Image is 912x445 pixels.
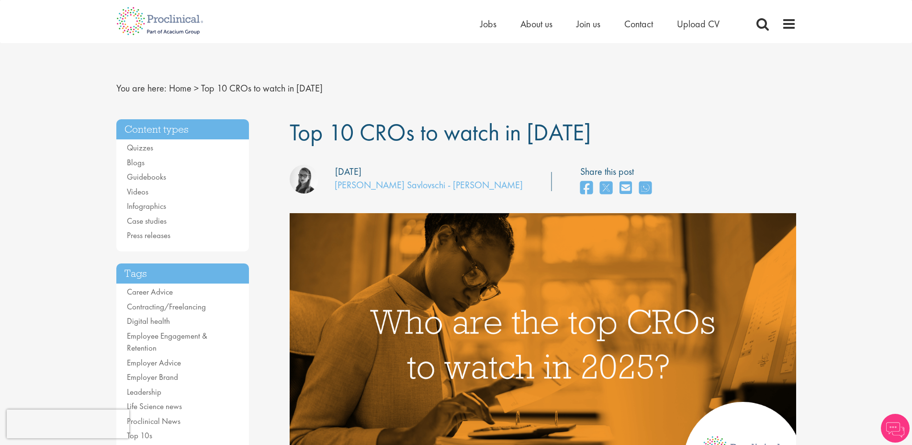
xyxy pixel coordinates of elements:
a: Blogs [127,157,145,168]
a: Guidebooks [127,171,166,182]
a: share on whats app [639,178,652,199]
span: Top 10 CROs to watch in [DATE] [290,117,591,148]
a: Leadership [127,387,161,397]
a: Jobs [480,18,496,30]
a: share on email [619,178,632,199]
img: Chatbot [881,414,910,443]
a: share on facebook [580,178,593,199]
span: Top 10 CROs to watch in [DATE] [201,82,323,94]
iframe: reCAPTCHA [7,410,129,438]
a: Contracting/Freelancing [127,301,206,312]
a: Contact [624,18,653,30]
a: Top 10s [127,430,152,441]
a: Employer Brand [127,372,178,382]
a: Videos [127,186,148,197]
label: Share this post [580,165,656,179]
a: Infographics [127,201,166,211]
a: Life Science news [127,401,182,411]
h3: Tags [116,263,249,284]
a: Employee Engagement & Retention [127,331,207,354]
a: Proclinical News [127,416,180,426]
div: [DATE] [335,165,361,179]
a: Quizzes [127,142,153,153]
a: [PERSON_NAME] Savlovschi - [PERSON_NAME] [335,179,523,191]
a: Upload CV [677,18,720,30]
a: Join us [576,18,600,30]
a: About us [520,18,552,30]
a: Digital health [127,316,170,326]
h3: Content types [116,119,249,140]
a: share on twitter [600,178,612,199]
a: Case studies [127,216,167,226]
a: breadcrumb link [169,82,191,94]
a: Employer Advice [127,357,181,368]
span: > [194,82,199,94]
img: Theodora Savlovschi - Wicks [290,165,318,194]
a: Press releases [127,230,170,240]
span: You are here: [116,82,167,94]
a: Career Advice [127,286,173,297]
